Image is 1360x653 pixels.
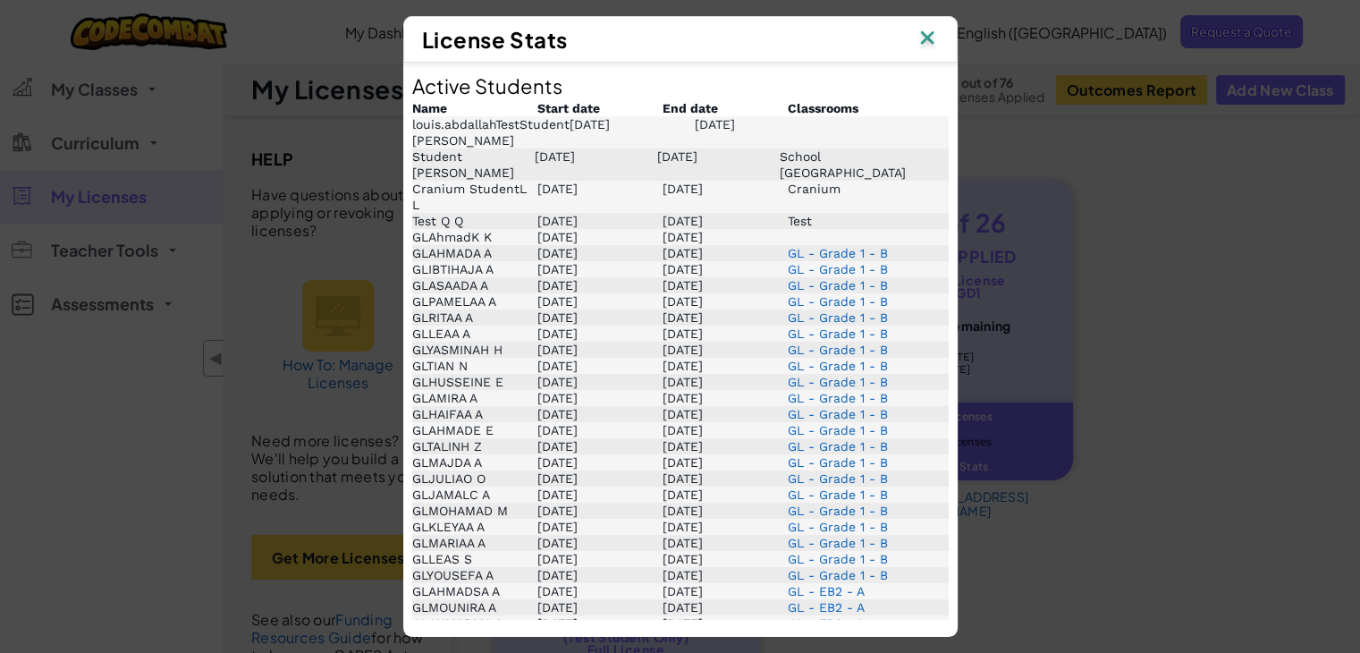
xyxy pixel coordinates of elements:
[663,181,788,213] div: [DATE]
[412,293,537,310] div: GLPAMELAA A
[663,245,788,261] div: [DATE]
[412,406,537,422] div: GLHAIFAA A
[663,535,788,551] div: [DATE]
[788,488,888,502] a: GL - Grade 1 - B
[412,390,537,406] div: GLAMIRA A
[412,438,537,454] div: GLTALINH Z
[788,616,865,631] a: GL - EB2 - A
[412,342,537,358] div: GLYASMINAH H
[537,293,663,310] div: [DATE]
[412,599,537,615] div: GLMOUNIRA A
[788,423,888,437] a: GL - Grade 1 - B
[412,454,537,471] div: GLMAJDA A
[537,229,663,245] div: [DATE]
[537,551,663,567] div: [DATE]
[788,568,888,582] a: GL - Grade 1 - B
[663,358,788,374] div: [DATE]
[663,310,788,326] div: [DATE]
[788,504,888,518] a: GL - Grade 1 - B
[412,181,537,213] div: Cranium StudentL L
[663,229,788,245] div: [DATE]
[537,342,663,358] div: [DATE]
[412,615,537,632] div: GLAHMADMA A
[537,583,663,599] div: [DATE]
[537,277,663,293] div: [DATE]
[788,584,865,598] a: GL - EB2 - A
[412,519,537,535] div: GLKLEYAA A
[788,359,888,373] a: GL - Grade 1 - B
[537,181,663,213] div: [DATE]
[788,294,888,309] a: GL - Grade 1 - B
[537,358,663,374] div: [DATE]
[537,374,663,390] div: [DATE]
[412,583,537,599] div: GLAHMADSA A
[412,422,537,438] div: GLAHMADE E
[788,391,888,405] a: GL - Grade 1 - B
[412,503,537,519] div: GLMOHAMAD M
[412,261,537,277] div: GLIBTIHAJA A
[412,487,537,503] div: GLJAMALC A
[537,213,663,229] div: [DATE]
[412,116,570,148] div: louis.abdallahTestStudent [PERSON_NAME]
[657,148,780,181] div: [DATE]
[412,100,537,116] div: Name
[663,438,788,454] div: [DATE]
[663,487,788,503] div: [DATE]
[537,471,663,487] div: [DATE]
[663,293,788,310] div: [DATE]
[788,262,888,276] a: GL - Grade 1 - B
[537,535,663,551] div: [DATE]
[663,615,788,632] div: [DATE]
[412,72,949,100] h4: Active Students
[663,342,788,358] div: [DATE]
[788,520,888,534] a: GL - Grade 1 - B
[788,214,812,228] span: Test
[412,358,537,374] div: GLTIAN N
[537,245,663,261] div: [DATE]
[412,148,535,181] div: Student [PERSON_NAME]
[663,100,788,116] div: End date
[412,229,537,245] div: GLAhmadK K
[537,261,663,277] div: [DATE]
[412,213,537,229] div: Test Q Q
[570,116,695,148] div: [DATE]
[663,471,788,487] div: [DATE]
[663,503,788,519] div: [DATE]
[695,116,820,148] div: [DATE]
[663,213,788,229] div: [DATE]
[412,277,537,293] div: GLASAADA A
[788,407,888,421] a: GL - Grade 1 - B
[412,535,537,551] div: GLMARIAA A
[663,406,788,422] div: [DATE]
[788,310,888,325] a: GL - Grade 1 - B
[537,100,663,116] div: Start date
[788,100,858,116] div: Classrooms
[537,503,663,519] div: [DATE]
[412,245,537,261] div: GLAHMADA A
[788,182,840,196] span: Cranium
[663,599,788,615] div: [DATE]
[788,552,888,566] a: GL - Grade 1 - B
[412,471,537,487] div: GLJULIAO O
[412,567,537,583] div: GLYOUSEFA A
[788,326,888,341] a: GL - Grade 1 - B
[788,600,865,615] a: GL - EB2 - A
[663,551,788,567] div: [DATE]
[535,148,657,181] div: [DATE]
[780,149,906,180] span: School [GEOGRAPHIC_DATA]
[788,375,888,389] a: GL - Grade 1 - B
[663,277,788,293] div: [DATE]
[537,599,663,615] div: [DATE]
[537,519,663,535] div: [DATE]
[537,406,663,422] div: [DATE]
[663,454,788,471] div: [DATE]
[788,278,888,293] a: GL - Grade 1 - B
[663,374,788,390] div: [DATE]
[412,310,537,326] div: GLRITAA A
[663,519,788,535] div: [DATE]
[537,422,663,438] div: [DATE]
[412,551,537,567] div: GLLEAS S
[412,326,537,342] div: GLLEAA A
[663,422,788,438] div: [DATE]
[788,439,888,454] a: GL - Grade 1 - B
